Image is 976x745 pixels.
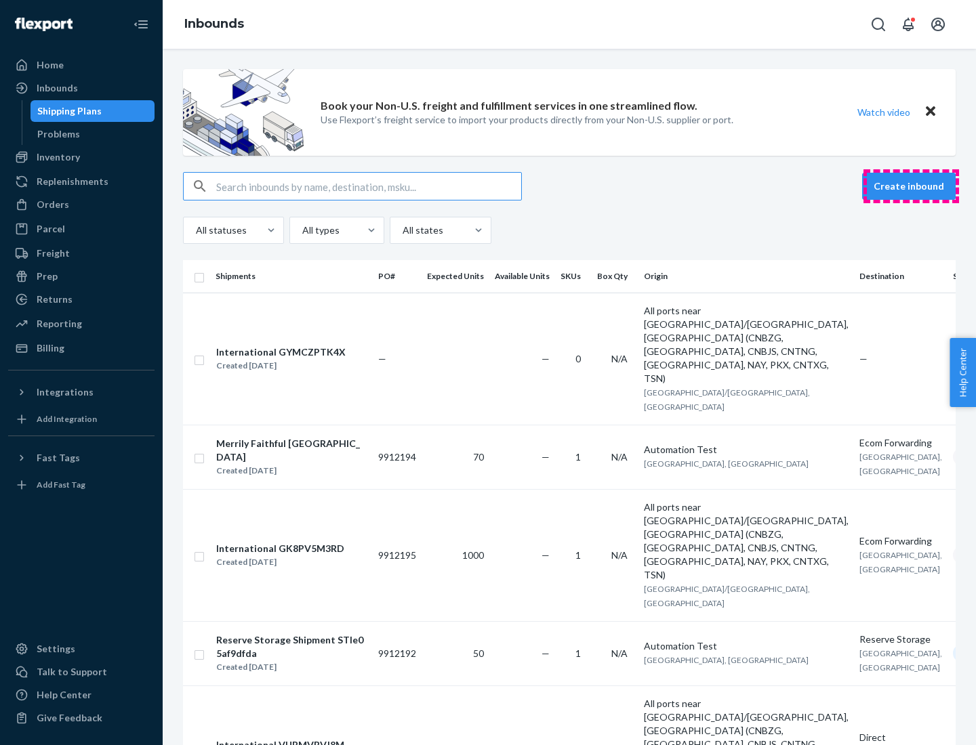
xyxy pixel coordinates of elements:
[37,665,107,679] div: Talk to Support
[644,639,849,653] div: Automation Test
[644,459,809,469] span: [GEOGRAPHIC_DATA], [GEOGRAPHIC_DATA]
[859,436,942,450] div: Ecom Forwarding
[8,289,155,310] a: Returns
[895,11,922,38] button: Open notifications
[37,711,102,725] div: Give Feedback
[195,223,196,237] input: All statuses
[216,555,344,569] div: Created [DATE]
[859,731,942,744] div: Direct
[30,123,155,145] a: Problems
[542,353,550,364] span: —
[37,247,70,260] div: Freight
[8,474,155,496] a: Add Fast Tag
[37,688,91,702] div: Help Center
[859,633,942,646] div: Reserve Storage
[373,425,422,489] td: 9912194
[37,81,78,95] div: Inbounds
[301,223,302,237] input: All types
[216,173,521,200] input: Search inbounds by name, destination, msku...
[216,345,346,359] div: International GYMCZPTK4X
[373,489,422,621] td: 9912195
[865,11,892,38] button: Open Search Box
[644,387,810,412] span: [GEOGRAPHIC_DATA]/[GEOGRAPHIC_DATA], [GEOGRAPHIC_DATA]
[473,451,484,463] span: 70
[184,16,244,31] a: Inbounds
[8,54,155,76] a: Home
[611,451,628,463] span: N/A
[859,550,942,574] span: [GEOGRAPHIC_DATA], [GEOGRAPHIC_DATA]
[37,198,69,211] div: Orders
[37,317,82,331] div: Reporting
[644,655,809,665] span: [GEOGRAPHIC_DATA], [GEOGRAPHIC_DATA]
[8,171,155,192] a: Replenishments
[8,218,155,240] a: Parcel
[922,102,939,122] button: Close
[575,353,581,364] span: 0
[37,451,80,465] div: Fast Tags
[611,549,628,561] span: N/A
[542,549,550,561] span: —
[644,443,849,456] div: Automation Test
[401,223,403,237] input: All states
[321,98,697,114] p: Book your Non-U.S. freight and fulfillment services in one streamlined flow.
[8,381,155,403] button: Integrations
[862,173,956,200] button: Create inbound
[37,104,102,118] div: Shipping Plans
[373,621,422,685] td: 9912192
[8,707,155,729] button: Give Feedback
[37,58,64,72] div: Home
[8,194,155,215] a: Orders
[37,293,73,306] div: Returns
[216,437,367,464] div: Merrily Faithful [GEOGRAPHIC_DATA]
[37,642,75,656] div: Settings
[462,549,484,561] span: 1000
[575,451,581,463] span: 1
[854,260,948,293] th: Destination
[8,447,155,469] button: Fast Tags
[37,479,85,490] div: Add Fast Tag
[216,542,344,555] div: International GK8PV5M3RD
[592,260,638,293] th: Box Qty
[644,584,810,608] span: [GEOGRAPHIC_DATA]/[GEOGRAPHIC_DATA], [GEOGRAPHIC_DATA]
[8,337,155,359] a: Billing
[575,647,581,659] span: 1
[378,353,386,364] span: —
[216,464,367,477] div: Created [DATE]
[638,260,854,293] th: Origin
[542,647,550,659] span: —
[210,260,373,293] th: Shipments
[859,648,942,673] span: [GEOGRAPHIC_DATA], [GEOGRAPHIC_DATA]
[216,359,346,372] div: Created [DATE]
[611,647,628,659] span: N/A
[859,353,868,364] span: —
[37,175,108,188] div: Replenishments
[37,127,80,141] div: Problems
[8,638,155,660] a: Settings
[8,408,155,430] a: Add Integration
[37,270,58,283] div: Prep
[950,338,976,407] button: Help Center
[489,260,555,293] th: Available Units
[8,77,155,99] a: Inbounds
[321,113,733,127] p: Use Flexport’s freight service to import your products directly from your Non-U.S. supplier or port.
[216,660,367,674] div: Created [DATE]
[8,242,155,264] a: Freight
[373,260,422,293] th: PO#
[37,150,80,164] div: Inventory
[611,353,628,364] span: N/A
[473,647,484,659] span: 50
[37,413,97,425] div: Add Integration
[8,146,155,168] a: Inventory
[127,11,155,38] button: Close Navigation
[8,661,155,683] a: Talk to Support
[8,265,155,287] a: Prep
[8,313,155,335] a: Reporting
[859,452,942,476] span: [GEOGRAPHIC_DATA], [GEOGRAPHIC_DATA]
[542,451,550,463] span: —
[37,385,94,399] div: Integrations
[216,633,367,660] div: Reserve Storage Shipment STIe05af9dfda
[15,18,73,31] img: Flexport logo
[8,684,155,706] a: Help Center
[174,5,255,44] ol: breadcrumbs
